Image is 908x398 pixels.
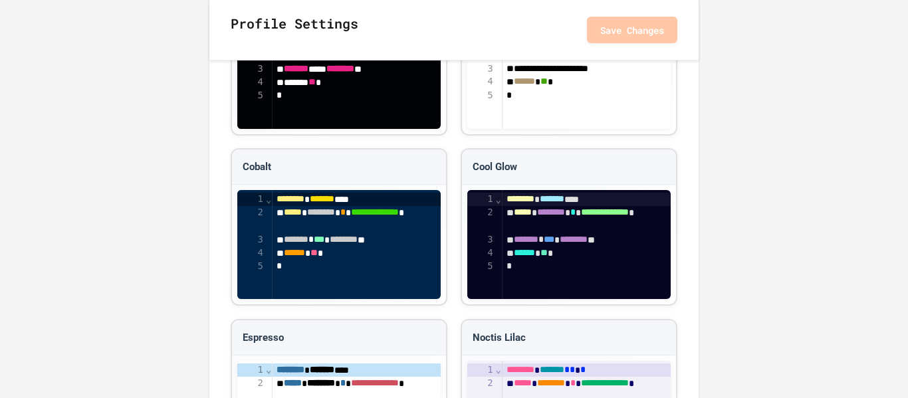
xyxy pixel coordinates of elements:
div: 2 [467,206,495,233]
div: 4 [237,247,265,260]
div: 5 [467,260,495,273]
div: 1 [237,193,265,206]
div: 5 [467,89,495,102]
div: 3 [467,62,495,76]
button: Save Changes [587,17,677,43]
span: Fold line [265,194,272,205]
div: 1 [237,363,265,377]
span: Fold line [495,364,502,375]
div: 3 [237,233,265,247]
div: Noctis Lilac [462,320,676,356]
div: 4 [467,75,495,88]
span: Fold line [495,194,502,205]
div: 3 [237,62,265,76]
div: 5 [237,89,265,102]
div: 1 [467,193,495,206]
div: 3 [467,233,495,247]
div: 4 [467,247,495,260]
div: Cobalt [232,149,446,185]
div: 4 [237,76,265,89]
div: Cool Glow [462,149,676,185]
h2: Profile Settings [231,13,358,47]
div: 2 [237,206,265,233]
span: Fold line [265,364,272,375]
div: 5 [237,260,265,273]
div: Espresso [232,320,446,356]
div: 1 [467,363,495,377]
